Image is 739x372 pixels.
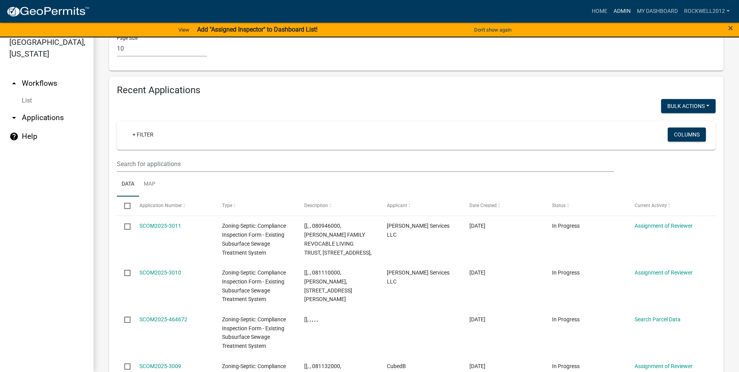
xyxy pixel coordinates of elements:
span: Zoning-Septic: Compliance Inspection Form - Existing Subsurface Sewage Treatment System [222,269,286,302]
span: Zoning-Septic: Compliance Inspection Form - Existing Subsurface Sewage Treatment System [222,316,286,349]
span: In Progress [552,363,580,369]
h4: Recent Applications [117,85,716,96]
i: help [9,132,19,141]
a: Home [589,4,610,19]
a: My Dashboard [634,4,681,19]
span: Description [304,203,328,208]
a: SCOM2025-3009 [139,363,181,369]
a: Assignment of Reviewer [635,223,693,229]
span: Current Activity [635,203,667,208]
span: CubedB [387,363,406,369]
datatable-header-cell: Status [545,197,627,215]
a: View [175,23,192,36]
datatable-header-cell: Description [297,197,379,215]
datatable-header-cell: Date Created [462,197,545,215]
a: SCOM2025-3011 [139,223,181,229]
input: Search for applications [117,156,614,172]
span: Zoning-Septic: Compliance Inspection Form - Existing Subsurface Sewage Treatment System [222,223,286,255]
span: [], , 080946000, THIELEN FAMILY REVOCABLE LIVING TRUST, 19928 CO RD 131, [304,223,372,255]
span: 08/15/2025 [469,363,485,369]
a: SCOM2025-464672 [139,316,187,322]
span: 08/15/2025 [469,316,485,322]
span: Application Number [139,203,182,208]
a: Rockwell2012 [681,4,733,19]
datatable-header-cell: Type [214,197,297,215]
i: arrow_drop_down [9,113,19,122]
i: arrow_drop_up [9,79,19,88]
span: [], , , , , [304,316,318,322]
datatable-header-cell: Select [117,197,132,215]
span: [], , 081110000, ANDREW FOSTER, 27142 LITTLE FLOYD LAKE RD, [304,269,352,302]
span: JenCo Services LLC [387,223,450,238]
span: × [728,23,733,34]
span: In Progress [552,269,580,276]
button: Bulk Actions [661,99,716,113]
span: In Progress [552,223,580,229]
span: JenCo Services LLC [387,269,450,285]
span: Type [222,203,232,208]
datatable-header-cell: Application Number [132,197,214,215]
a: Map [139,172,160,197]
a: Assignment of Reviewer [635,269,693,276]
a: SCOM2025-3010 [139,269,181,276]
span: 08/16/2025 [469,223,485,229]
a: Search Parcel Data [635,316,681,322]
datatable-header-cell: Applicant [379,197,462,215]
a: + Filter [126,128,160,142]
button: Columns [668,128,706,142]
datatable-header-cell: Current Activity [627,197,710,215]
a: Data [117,172,139,197]
strong: Add "Assigned Inspector" to Dashboard List! [197,26,317,33]
span: Status [552,203,566,208]
button: Don't show again [471,23,515,36]
button: Close [728,23,733,33]
a: Admin [610,4,634,19]
span: Applicant [387,203,407,208]
span: 08/16/2025 [469,269,485,276]
span: Date Created [469,203,497,208]
a: Assignment of Reviewer [635,363,693,369]
span: In Progress [552,316,580,322]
